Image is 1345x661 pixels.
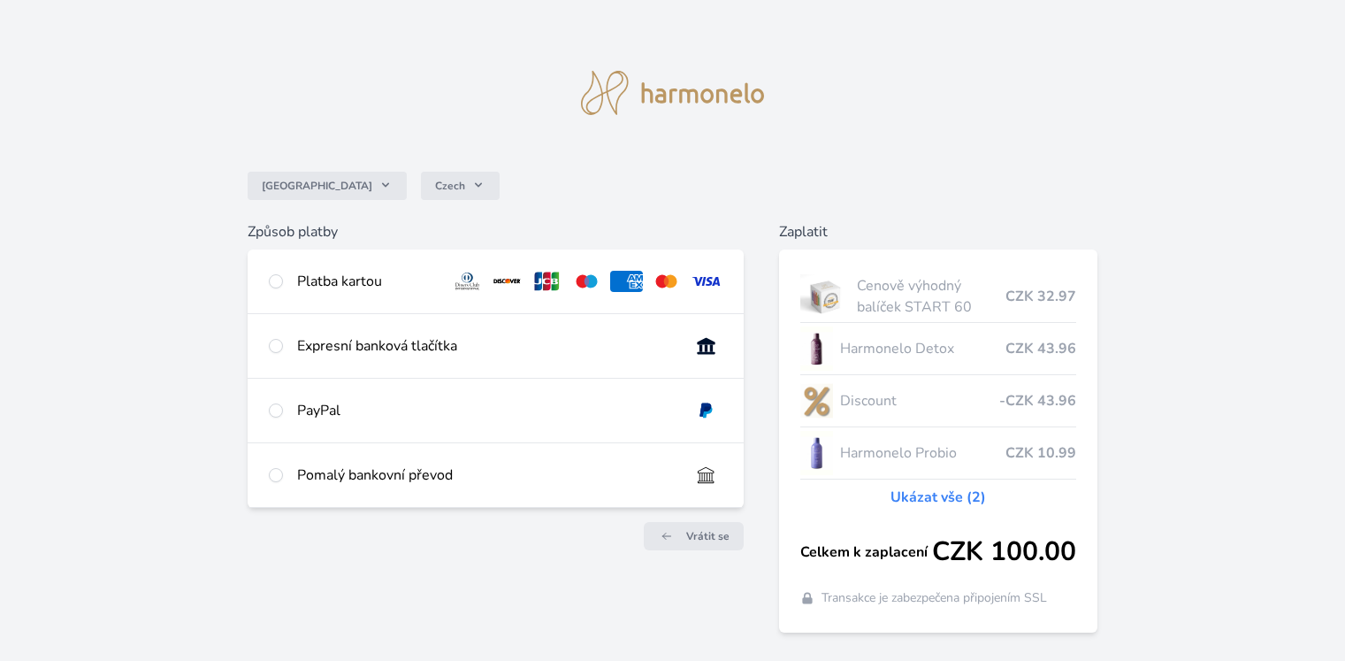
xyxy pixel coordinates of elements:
[840,338,1005,359] span: Harmonelo Detox
[857,275,1005,318] span: Cenově výhodný balíček START 60
[932,536,1076,568] span: CZK 100.00
[840,442,1005,464] span: Harmonelo Probio
[1005,442,1076,464] span: CZK 10.99
[686,529,730,543] span: Vrátit se
[531,271,563,292] img: jcb.svg
[1005,286,1076,307] span: CZK 32.97
[890,487,986,508] a: Ukázat vše (2)
[800,431,834,475] img: CLEAN_PROBIO_se_stinem_x-lo.jpg
[297,400,675,421] div: PayPal
[421,172,500,200] button: Czech
[451,271,484,292] img: diners.svg
[297,271,437,292] div: Platba kartou
[999,390,1076,411] span: -CZK 43.96
[779,221,1097,242] h6: Zaplatit
[800,327,834,371] img: DETOX_se_stinem_x-lo.jpg
[800,379,834,423] img: discount-lo.png
[610,271,643,292] img: amex.svg
[570,271,603,292] img: maestro.svg
[822,589,1047,607] span: Transakce je zabezpečena připojením SSL
[840,390,998,411] span: Discount
[262,179,372,193] span: [GEOGRAPHIC_DATA]
[690,465,722,486] img: bankTransfer_IBAN.svg
[690,335,722,357] img: onlineBanking_CZ.svg
[690,400,722,421] img: paypal.svg
[800,542,932,563] span: Celkem k zaplacení
[581,71,765,115] img: logo.svg
[297,465,675,486] div: Pomalý bankovní převod
[1005,338,1076,359] span: CZK 43.96
[435,179,465,193] span: Czech
[248,172,407,200] button: [GEOGRAPHIC_DATA]
[297,335,675,357] div: Expresní banková tlačítka
[690,271,722,292] img: visa.svg
[248,221,743,242] h6: Způsob platby
[491,271,523,292] img: discover.svg
[800,274,851,319] img: start.jpg
[650,271,683,292] img: mc.svg
[644,522,744,550] a: Vrátit se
